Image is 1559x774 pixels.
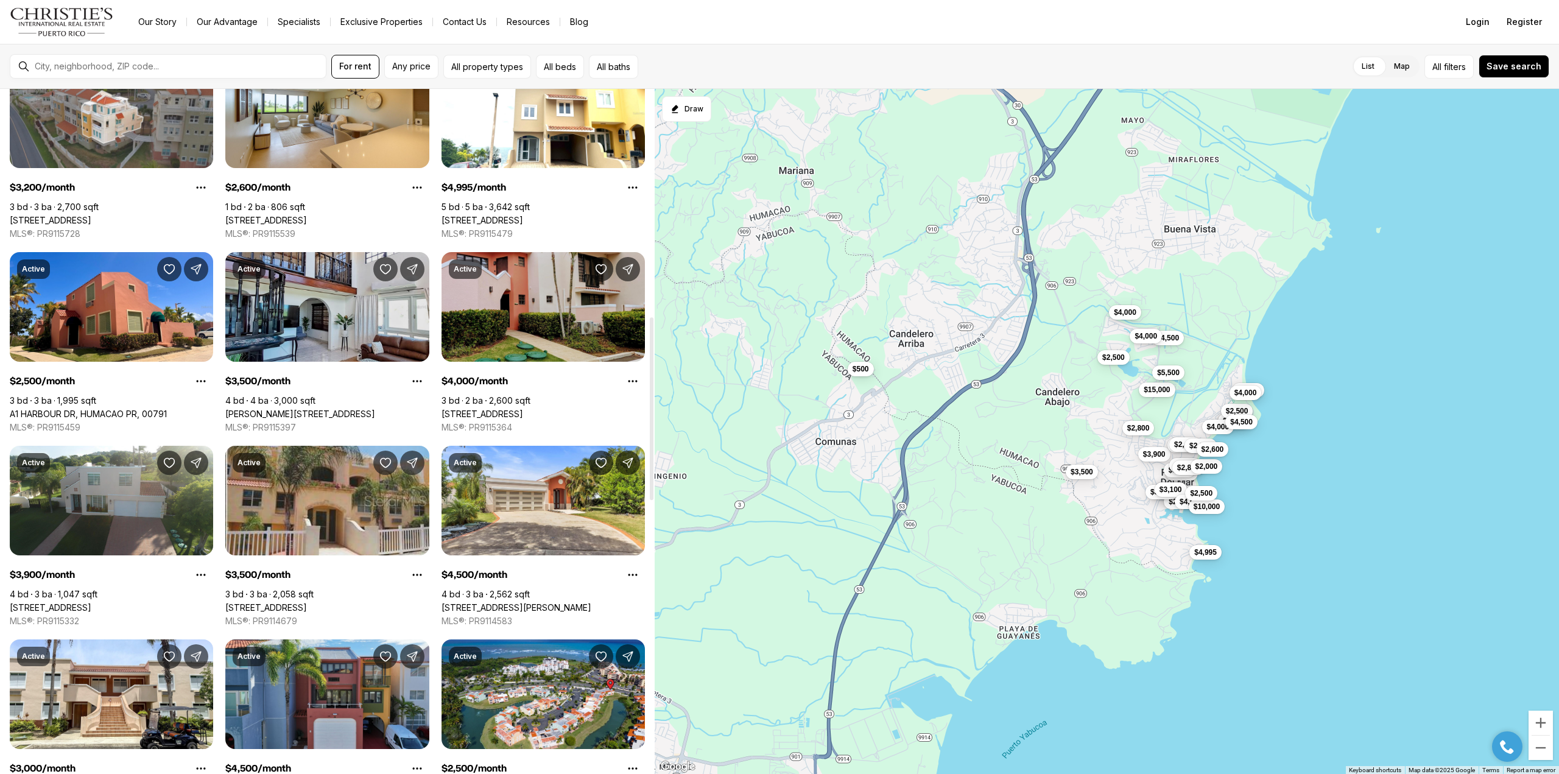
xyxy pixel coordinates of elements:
[1164,494,1196,509] button: $2,500
[1174,460,1197,470] span: $3,500
[1102,353,1125,362] span: $2,500
[1154,482,1186,497] button: $3,100
[1232,383,1264,398] button: $5,500
[1507,767,1555,773] a: Report a map error
[187,13,267,30] a: Our Advantage
[536,55,584,79] button: All beds
[1201,445,1223,454] span: $2,600
[442,602,591,613] a: 77 GREEN ST #77, HUMACAO PR, 00791
[189,563,213,587] button: Property options
[589,257,613,281] button: Save Property: 185 CANDELERO DR #671
[157,451,181,475] button: Save Property: 03 PALMAS REALES #03
[405,563,429,587] button: Property options
[225,602,307,613] a: 285 PALMANOVA VILLAGE -PALMAS INN WAY #4 301, HUMACAO PR, 00791
[10,7,114,37] img: logo
[1152,331,1184,345] button: $4,500
[1507,17,1542,27] span: Register
[1185,486,1217,501] button: $2,500
[1194,547,1217,557] span: $4,995
[22,264,45,274] p: Active
[1189,545,1222,560] button: $4,995
[1169,437,1202,452] button: $2,400
[1190,459,1222,474] button: $2,000
[405,369,429,393] button: Property options
[373,644,398,669] button: Save Property: 7 ISLA SAN MARCOS #7
[392,62,431,71] span: Any price
[1180,497,1202,507] span: $4,500
[589,451,613,475] button: Save Property: 77 GREEN ST #77
[400,451,424,475] button: Share Property
[621,563,645,587] button: Property options
[1220,404,1253,418] button: $2,500
[1234,388,1256,398] span: $4,000
[1225,415,1258,429] button: $4,500
[1482,767,1499,773] a: Terms (opens in new tab)
[10,215,91,226] a: 285 PALMAS INN WAY COR SE #1301, HUMACAO PR, 00791
[616,257,640,281] button: Share Property
[1135,331,1157,341] span: $4,000
[847,362,873,376] button: $500
[1138,447,1170,462] button: $3,900
[1168,465,1191,475] span: $3,200
[1127,423,1149,433] span: $2,800
[189,369,213,393] button: Property options
[1466,17,1490,27] span: Login
[1177,463,1199,473] span: $2,800
[1384,55,1420,77] label: Map
[1229,385,1261,400] button: $4,000
[128,13,186,30] a: Our Story
[238,458,261,468] p: Active
[10,602,91,613] a: 03 PALMAS REALES #03, HUMACAO PR, 00791
[1169,497,1191,507] span: $2,500
[373,451,398,475] button: Save Property: 285 PALMANOVA VILLAGE -PALMAS INN WAY #4 301
[1157,368,1180,378] span: $5,500
[405,175,429,200] button: Property options
[1432,60,1441,73] span: All
[852,364,868,374] span: $500
[1066,465,1098,479] button: $3,500
[157,257,181,281] button: Save Property: A1 HARBOUR DR
[621,175,645,200] button: Property options
[1169,458,1202,473] button: $3,500
[1230,417,1253,427] span: $4,500
[331,13,432,30] a: Exclusive Properties
[339,62,371,71] span: For rent
[184,257,208,281] button: Share Property
[1225,406,1248,416] span: $2,500
[454,652,477,661] p: Active
[1195,462,1217,471] span: $2,000
[589,55,638,79] button: All baths
[497,13,560,30] a: Resources
[1424,55,1474,79] button: Allfilters
[189,175,213,200] button: Property options
[1190,488,1212,498] span: $2,500
[1163,463,1195,477] button: $3,200
[1175,494,1207,509] button: $4,500
[589,644,613,669] button: Save Property: 1101 MARESERENO #1101
[400,257,424,281] button: Share Property
[560,13,598,30] a: Blog
[1097,350,1130,365] button: $2,500
[1130,329,1162,343] button: $4,000
[373,257,398,281] button: Save Property: Carr 906 CANDELERO ABAJO
[1145,485,1178,499] button: $3,000
[331,55,379,79] button: For rent
[616,451,640,475] button: Share Property
[454,264,477,274] p: Active
[1172,460,1204,475] button: $2,800
[1487,62,1541,71] span: Save search
[454,458,477,468] p: Active
[1196,442,1228,457] button: $2,600
[1189,441,1212,451] span: $2,200
[1156,333,1179,343] span: $4,500
[225,409,375,420] a: Carr 906 CANDELERO ABAJO, HUMACAO PR, 00791
[400,644,424,669] button: Share Property
[184,644,208,669] button: Share Property
[22,458,45,468] p: Active
[1529,711,1553,735] button: Zoom in
[443,55,531,79] button: All property types
[1352,55,1384,77] label: List
[1459,10,1497,34] button: Login
[1122,421,1154,435] button: $2,800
